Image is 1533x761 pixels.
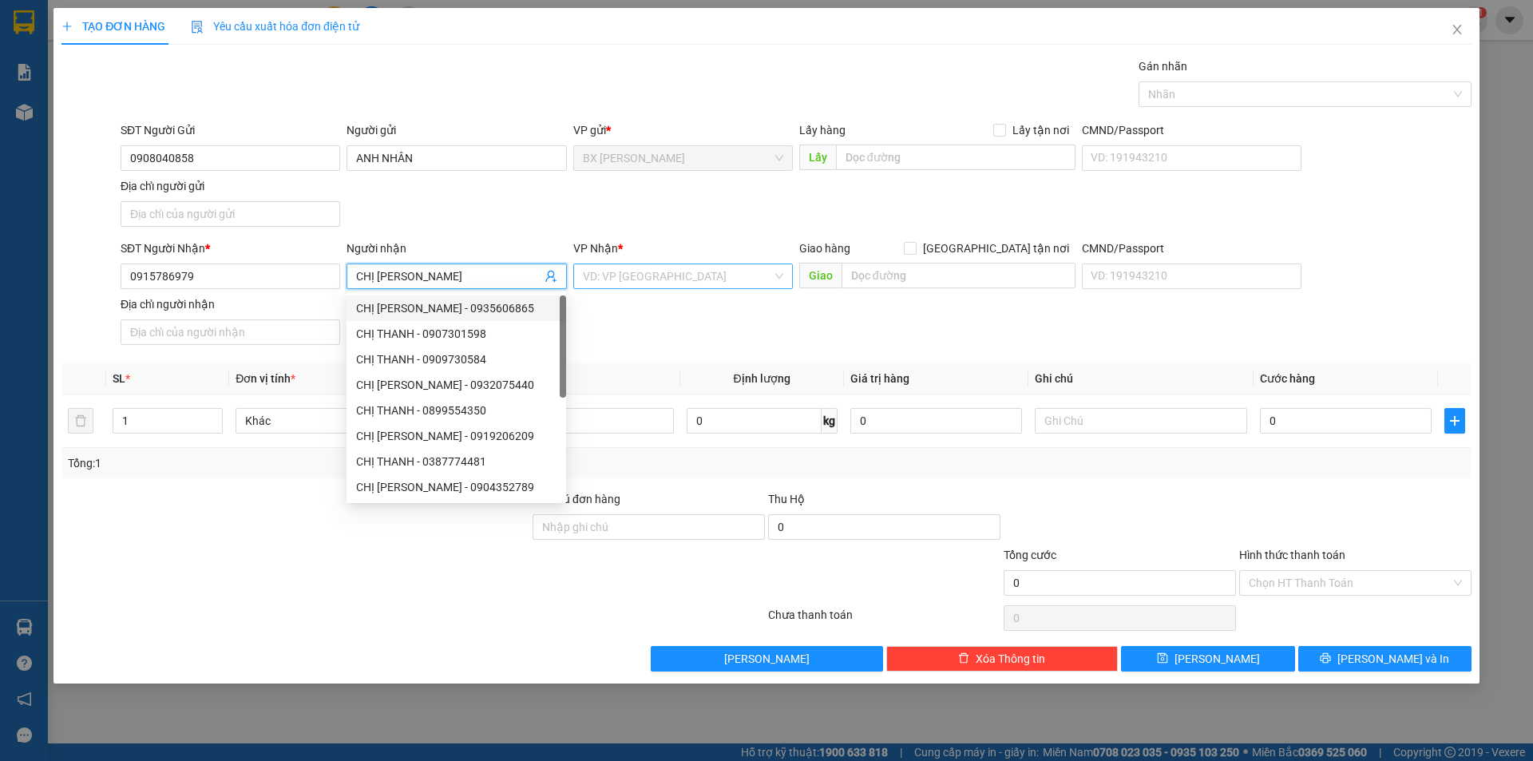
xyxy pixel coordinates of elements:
[356,453,557,470] div: CHỊ THANH - 0387774481
[356,427,557,445] div: CHỊ [PERSON_NAME] - 0919206209
[347,321,566,347] div: CHỊ THANH - 0907301598
[1435,8,1480,53] button: Close
[191,21,204,34] img: icon
[204,421,222,433] span: Decrease Value
[121,201,340,227] input: Địa chỉ của người gửi
[799,263,842,288] span: Giao
[121,121,340,139] div: SĐT Người Gửi
[799,242,850,255] span: Giao hàng
[573,242,618,255] span: VP Nhận
[842,263,1075,288] input: Dọc đường
[799,145,836,170] span: Lấy
[1444,408,1465,434] button: plus
[61,21,73,32] span: plus
[573,121,793,139] div: VP gửi
[1320,652,1331,665] span: printer
[886,646,1119,672] button: deleteXóa Thông tin
[822,408,838,434] span: kg
[347,347,566,372] div: CHỊ THANH - 0909730584
[347,423,566,449] div: CHỊ THANH - 0919206209
[1028,363,1254,394] th: Ghi chú
[1298,646,1472,672] button: printer[PERSON_NAME] và In
[1082,240,1301,257] div: CMND/Passport
[347,240,566,257] div: Người nhận
[121,319,340,345] input: Địa chỉ của người nhận
[768,493,805,505] span: Thu Hộ
[533,514,765,540] input: Ghi chú đơn hàng
[113,372,125,385] span: SL
[1451,23,1464,36] span: close
[153,69,315,91] div: 0399699808
[14,15,38,32] span: Gửi:
[191,20,359,33] span: Yêu cầu xuất hóa đơn điện tử
[1445,414,1464,427] span: plus
[1006,121,1075,139] span: Lấy tận nơi
[850,408,1022,434] input: 0
[209,411,219,421] span: up
[583,146,783,170] span: BX Cao Lãnh
[356,299,557,317] div: CHỊ [PERSON_NAME] - 0935606865
[1175,650,1260,668] span: [PERSON_NAME]
[766,606,1002,634] div: Chưa thanh toán
[1035,408,1247,434] input: Ghi Chú
[850,372,909,385] span: Giá trị hàng
[347,398,566,423] div: CHỊ THANH - 0899554350
[68,454,592,472] div: Tổng: 1
[121,240,340,257] div: SĐT Người Nhận
[14,90,141,113] div: 0939901186
[209,422,219,432] span: down
[356,402,557,419] div: CHỊ THANH - 0899554350
[1239,549,1345,561] label: Hình thức thanh toán
[917,240,1075,257] span: [GEOGRAPHIC_DATA] tận nơi
[236,372,295,385] span: Đơn vị tính
[121,295,340,313] div: Địa chỉ người nhận
[347,121,566,139] div: Người gửi
[356,478,557,496] div: CHỊ [PERSON_NAME] - 0904352789
[14,52,141,90] div: CHỊ [PERSON_NAME]
[1121,646,1294,672] button: save[PERSON_NAME]
[68,408,93,434] button: delete
[1004,549,1056,561] span: Tổng cước
[121,177,340,195] div: Địa chỉ người gửi
[836,145,1075,170] input: Dọc đường
[347,372,566,398] div: CHỊ THANH - 0932075440
[533,493,620,505] label: Ghi chú đơn hàng
[61,20,165,33] span: TẠO ĐƠN HÀNG
[545,270,557,283] span: user-add
[958,652,969,665] span: delete
[1157,652,1168,665] span: save
[245,409,438,433] span: Khác
[204,409,222,421] span: Increase Value
[356,376,557,394] div: CHỊ [PERSON_NAME] - 0932075440
[347,295,566,321] div: CHỊ THANH HOA - 0935606865
[356,351,557,368] div: CHỊ THANH - 0909730584
[1139,60,1187,73] label: Gán nhãn
[153,50,315,69] div: ANH VIỆT
[976,650,1045,668] span: Xóa Thông tin
[651,646,883,672] button: [PERSON_NAME]
[14,113,127,196] span: QUỸ TÍN DỤNG BÀ TỨ
[347,449,566,474] div: CHỊ THANH - 0387774481
[347,474,566,500] div: CHỊ THANH - 0904352789
[1082,121,1301,139] div: CMND/Passport
[356,325,557,343] div: CHỊ THANH - 0907301598
[153,14,191,30] span: Nhận:
[1337,650,1449,668] span: [PERSON_NAME] và In
[153,14,315,50] div: [GEOGRAPHIC_DATA]
[14,14,141,52] div: BX [PERSON_NAME]
[724,650,810,668] span: [PERSON_NAME]
[461,408,673,434] input: VD: Bàn, Ghế
[799,124,846,137] span: Lấy hàng
[734,372,790,385] span: Định lượng
[1260,372,1315,385] span: Cước hàng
